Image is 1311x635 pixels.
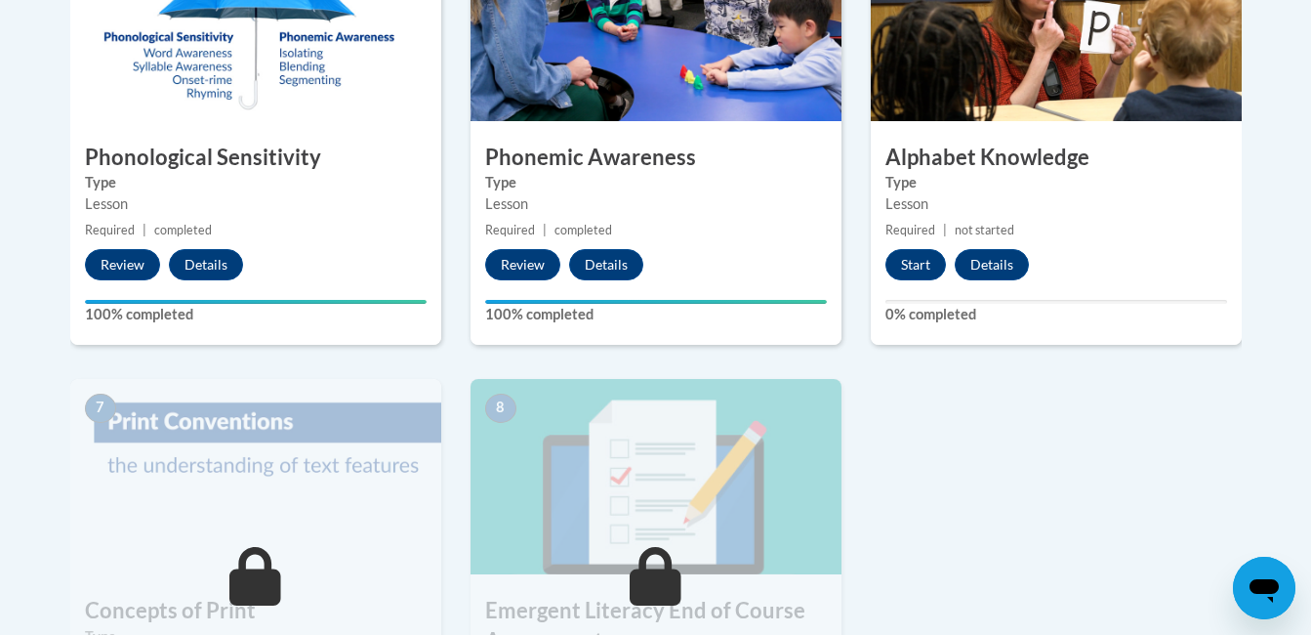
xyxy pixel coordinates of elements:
button: Details [955,249,1029,280]
div: Your progress [85,300,427,304]
h3: Concepts of Print [70,596,441,626]
button: Review [85,249,160,280]
span: Required [885,223,935,237]
div: Lesson [485,193,827,215]
div: Lesson [885,193,1227,215]
button: Details [569,249,643,280]
h3: Phonological Sensitivity [70,143,441,173]
button: Review [485,249,560,280]
span: completed [154,223,212,237]
img: Course Image [471,379,841,574]
span: Required [485,223,535,237]
div: Lesson [85,193,427,215]
span: | [143,223,146,237]
span: | [543,223,547,237]
span: not started [955,223,1014,237]
button: Details [169,249,243,280]
span: 7 [85,394,116,423]
div: Your progress [485,300,827,304]
span: Required [85,223,135,237]
h3: Phonemic Awareness [471,143,841,173]
label: 100% completed [85,304,427,325]
label: Type [485,172,827,193]
label: 100% completed [485,304,827,325]
button: Start [885,249,946,280]
label: 0% completed [885,304,1227,325]
iframe: Button to launch messaging window [1233,557,1295,619]
h3: Alphabet Knowledge [871,143,1242,173]
span: | [943,223,947,237]
span: completed [554,223,612,237]
img: Course Image [70,379,441,574]
span: 8 [485,394,516,423]
label: Type [885,172,1227,193]
label: Type [85,172,427,193]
